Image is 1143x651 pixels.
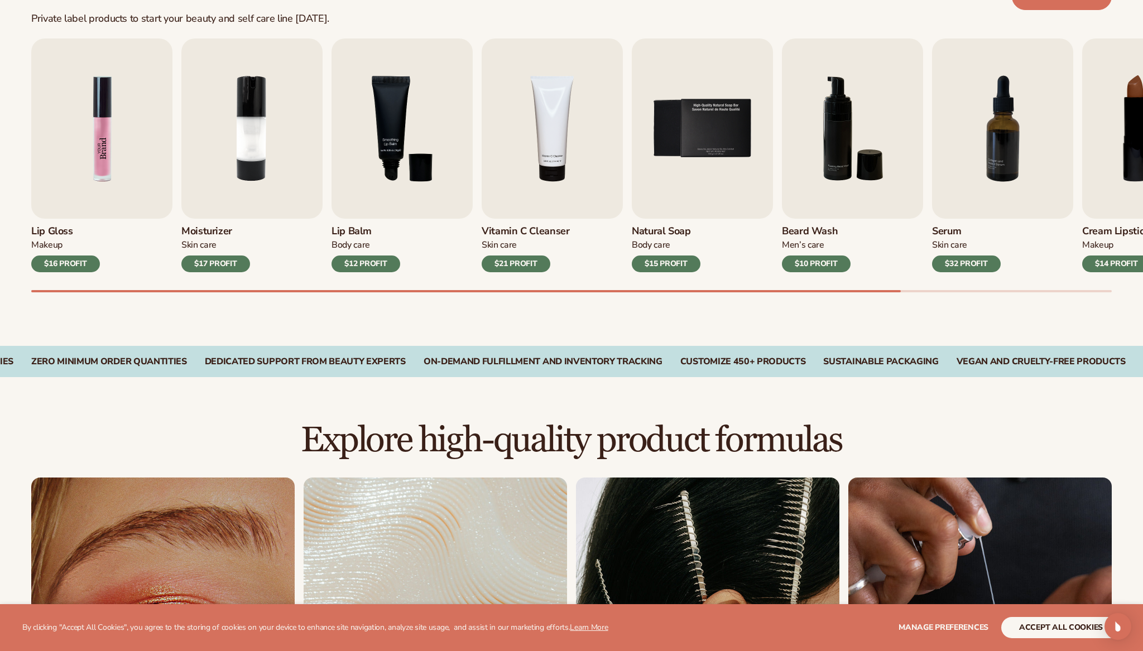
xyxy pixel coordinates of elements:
[332,239,400,251] div: Body Care
[31,38,172,219] img: Shopify Image 2
[899,622,988,633] span: Manage preferences
[31,255,100,272] div: $16 PROFIT
[482,239,570,251] div: Skin Care
[31,38,172,272] a: 1 / 9
[31,356,187,367] div: Zero Minimum Order QuantitieS
[31,239,100,251] div: Makeup
[570,622,608,633] a: Learn More
[782,225,851,238] h3: Beard Wash
[1001,617,1121,638] button: accept all cookies
[932,255,1001,272] div: $32 PROFIT
[632,239,700,251] div: Body Care
[424,356,662,367] div: On-Demand Fulfillment and Inventory Tracking
[680,356,806,367] div: CUSTOMIZE 450+ PRODUCTS
[482,225,570,238] h3: Vitamin C Cleanser
[782,255,851,272] div: $10 PROFIT
[932,239,1001,251] div: Skin Care
[782,38,923,272] a: 6 / 9
[332,255,400,272] div: $12 PROFIT
[932,225,1001,238] h3: Serum
[31,422,1112,459] h2: Explore high-quality product formulas
[181,255,250,272] div: $17 PROFIT
[632,225,700,238] h3: Natural Soap
[31,225,100,238] h3: Lip Gloss
[899,617,988,638] button: Manage preferences
[932,38,1073,272] a: 7 / 9
[1104,613,1131,640] div: Open Intercom Messenger
[31,13,329,25] div: Private label products to start your beauty and self care line [DATE].
[205,356,406,367] div: Dedicated Support From Beauty Experts
[482,38,623,272] a: 4 / 9
[181,225,250,238] h3: Moisturizer
[332,38,473,272] a: 3 / 9
[482,255,550,272] div: $21 PROFIT
[782,239,851,251] div: Men’s Care
[823,356,938,367] div: SUSTAINABLE PACKAGING
[632,255,700,272] div: $15 PROFIT
[22,623,608,633] p: By clicking "Accept All Cookies", you agree to the storing of cookies on your device to enhance s...
[957,356,1126,367] div: VEGAN AND CRUELTY-FREE PRODUCTS
[632,38,773,272] a: 5 / 9
[332,225,400,238] h3: Lip Balm
[181,239,250,251] div: Skin Care
[181,38,323,272] a: 2 / 9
